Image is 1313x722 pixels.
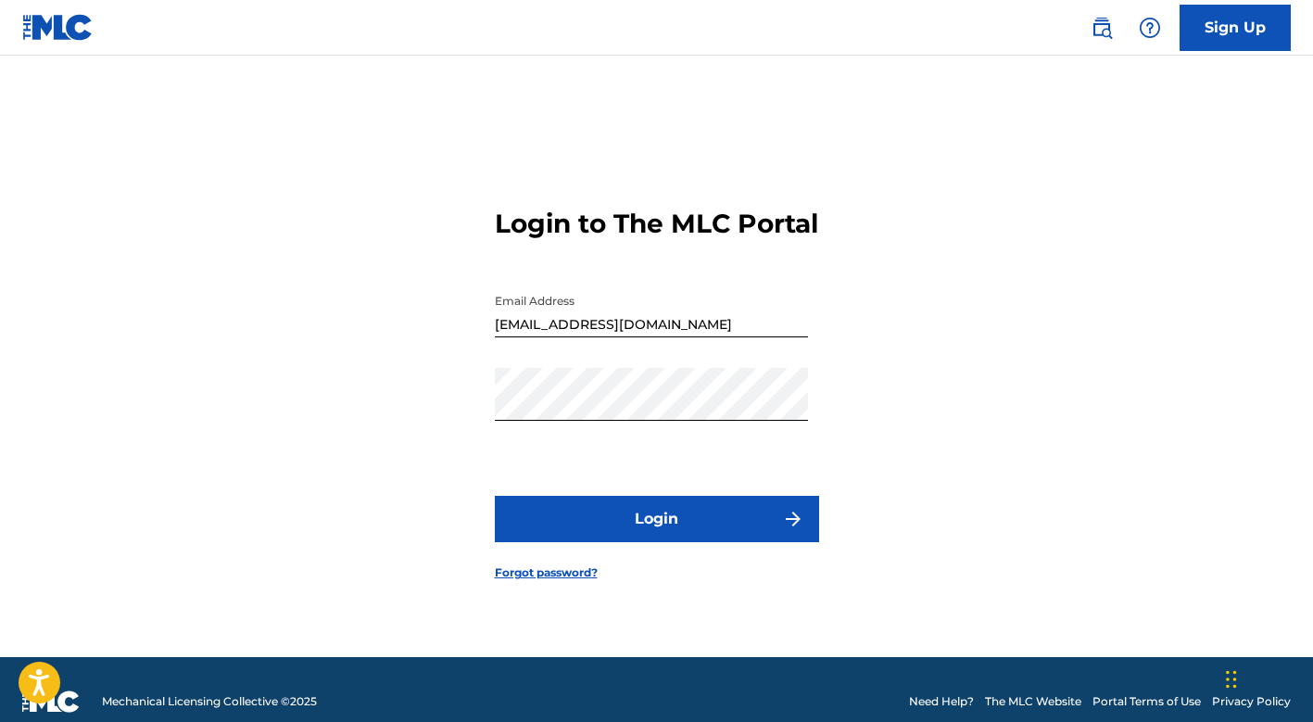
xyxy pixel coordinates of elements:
a: Privacy Policy [1212,693,1291,710]
h3: Login to The MLC Portal [495,208,818,240]
img: help [1139,17,1161,39]
img: MLC Logo [22,14,94,41]
a: Portal Terms of Use [1092,693,1201,710]
img: search [1091,17,1113,39]
span: Mechanical Licensing Collective © 2025 [102,693,317,710]
a: Public Search [1083,9,1120,46]
img: logo [22,690,80,713]
iframe: Chat Widget [1220,633,1313,722]
img: f7272a7cc735f4ea7f67.svg [782,508,804,530]
a: Need Help? [909,693,974,710]
button: Login [495,496,819,542]
a: Sign Up [1180,5,1291,51]
a: Forgot password? [495,564,598,581]
div: Help [1131,9,1168,46]
a: The MLC Website [985,693,1081,710]
div: Drag [1226,652,1237,707]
